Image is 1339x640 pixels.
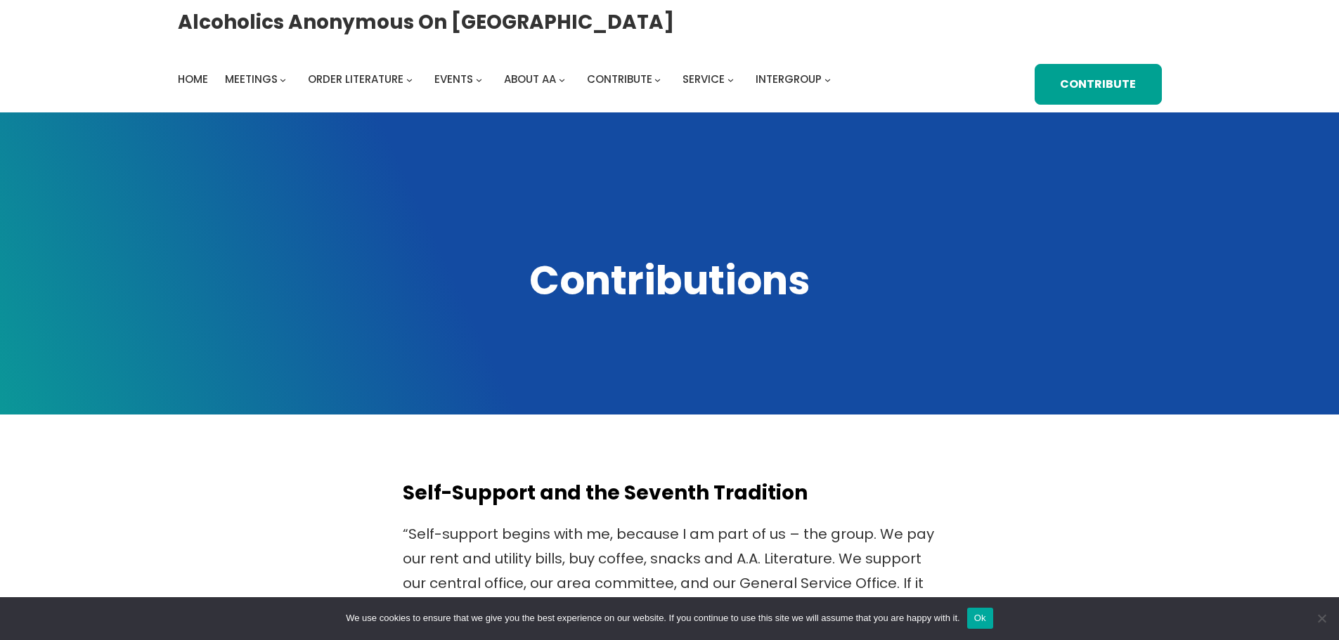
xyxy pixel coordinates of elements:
[178,5,674,39] a: Alcoholics Anonymous on [GEOGRAPHIC_DATA]
[683,72,725,86] span: Service
[824,76,831,82] button: Intergroup submenu
[587,72,652,86] span: Contribute
[727,76,734,82] button: Service submenu
[756,72,822,86] span: Intergroup
[967,608,993,629] button: Ok
[346,611,959,625] span: We use cookies to ensure that we give you the best experience on our website. If you continue to ...
[403,481,937,505] h4: Self-Support and the Seventh Tradition
[225,70,278,89] a: Meetings
[654,76,661,82] button: Contribute submenu
[406,76,413,82] button: Order Literature submenu
[476,76,482,82] button: Events submenu
[178,70,836,89] nav: Intergroup
[178,254,1162,308] h1: Contributions
[434,72,473,86] span: Events
[504,72,556,86] span: About AA
[225,72,278,86] span: Meetings
[1035,64,1161,105] a: Contribute
[280,76,286,82] button: Meetings submenu
[1314,611,1328,625] span: No
[434,70,473,89] a: Events
[178,72,208,86] span: Home
[756,70,822,89] a: Intergroup
[178,70,208,89] a: Home
[504,70,556,89] a: About AA
[683,70,725,89] a: Service
[308,72,403,86] span: Order Literature
[587,70,652,89] a: Contribute
[559,76,565,82] button: About AA submenu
